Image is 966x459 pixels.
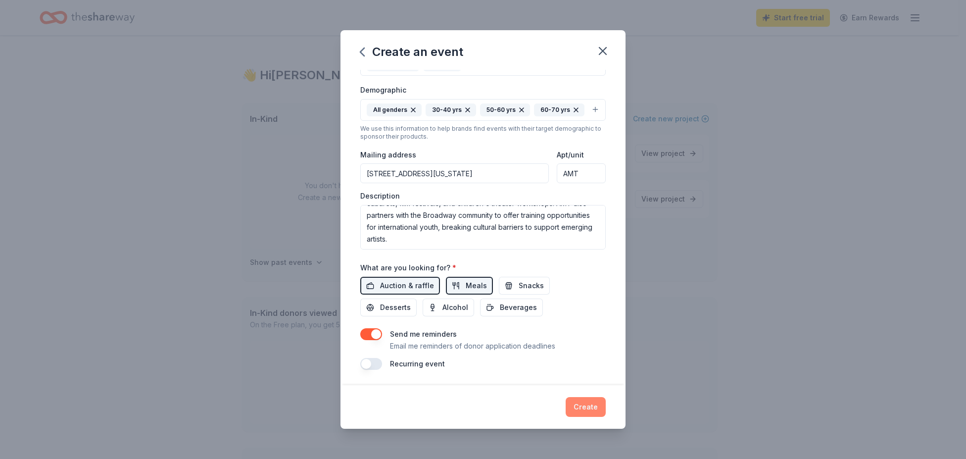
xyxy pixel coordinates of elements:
div: 30-40 yrs [426,103,476,116]
p: Email me reminders of donor application deadlines [390,340,555,352]
label: Recurring event [390,359,445,368]
span: Beverages [500,302,537,313]
label: What are you looking for? [360,263,456,273]
button: Beverages [480,299,543,316]
button: Auction & raffle [360,277,440,295]
button: Alcohol [423,299,474,316]
textarea: Raising money for AMT Theater: Where Dreams Take Center Stage. In the heart of [GEOGRAPHIC_DATA],... [360,205,606,250]
label: Send me reminders [390,330,457,338]
div: Create an event [360,44,463,60]
span: Meals [466,280,487,292]
label: Demographic [360,85,406,95]
div: 50-60 yrs [480,103,530,116]
label: Mailing address [360,150,416,160]
button: Create [566,397,606,417]
div: All genders [367,103,422,116]
div: 60-70 yrs [534,103,584,116]
button: Meals [446,277,493,295]
input: Enter a US address [360,163,549,183]
button: Desserts [360,299,417,316]
span: Auction & raffle [380,280,434,292]
label: Apt/unit [557,150,584,160]
input: # [557,163,606,183]
label: Description [360,191,400,201]
button: Snacks [499,277,550,295]
span: Snacks [519,280,544,292]
button: All genders30-40 yrs50-60 yrs60-70 yrs [360,99,606,121]
span: Desserts [380,302,411,313]
div: We use this information to help brands find events with their target demographic to sponsor their... [360,125,606,141]
span: Alcohol [442,302,468,313]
